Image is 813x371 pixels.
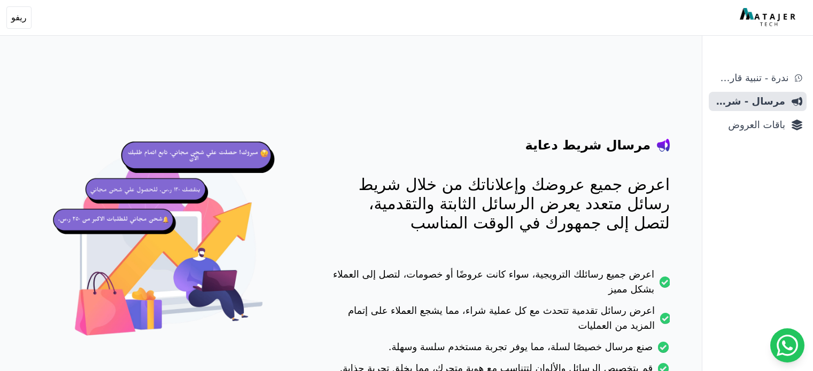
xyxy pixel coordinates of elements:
span: ريفو [11,11,27,24]
img: MatajerTech Logo [740,8,798,27]
span: مرسال - شريط دعاية [713,94,785,109]
li: اعرض رسائل تقدمية تتحدث مع كل عملية شراء، مما يشجع العملاء على إتمام المزيد من العمليات [331,303,670,340]
h4: مرسال شريط دعاية [525,137,651,154]
img: hero [50,128,288,366]
li: اعرض جميع رسائلك الترويجية، سواء كانت عروضًا أو خصومات، لتصل إلى العملاء بشكل مميز [331,267,670,303]
span: ندرة - تنبية قارب علي النفاذ [713,70,788,85]
p: اعرض جميع عروضك وإعلاناتك من خلال شريط رسائل متعدد يعرض الرسائل الثابتة والتقدمية، لتصل إلى جمهور... [331,175,670,233]
span: باقات العروض [713,117,785,132]
li: صنع مرسال خصيصًا لسلة، مما يوفر تجربة مستخدم سلسة وسهلة. [331,340,670,361]
button: ريفو [6,6,32,29]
